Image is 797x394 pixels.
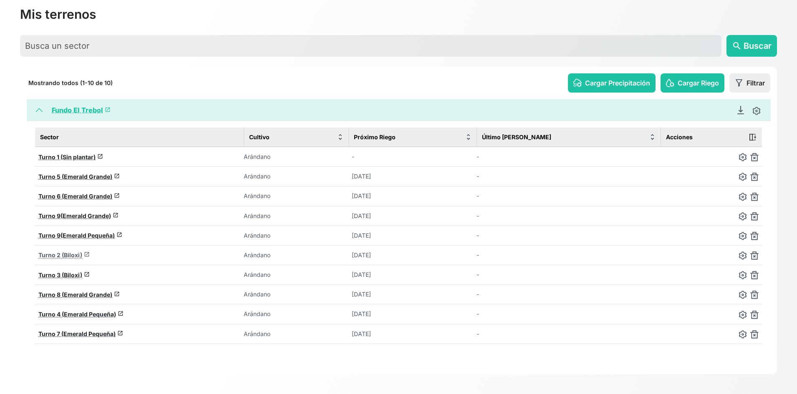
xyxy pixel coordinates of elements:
img: edit [739,291,747,299]
a: Turno 5 (Emerald Grande)launch [38,173,120,180]
button: Fundo El Trebollaunch [27,99,771,121]
span: Turno 4 (Emerald Pequeña) [38,311,116,318]
img: edit [739,251,747,260]
td: Arándano [244,147,348,167]
p: [DATE] [352,271,398,279]
td: - [477,226,661,245]
span: launch [117,330,123,336]
img: edit [739,271,747,279]
img: delete [750,311,759,319]
img: edit [739,311,747,319]
span: Buscar [744,40,772,52]
button: Cargar Precipitación [568,73,656,93]
span: launch [113,212,119,218]
span: Turno 8 (Emerald Grande) [38,291,112,298]
span: launch [116,232,122,238]
img: sort [649,134,656,140]
td: Arándano [244,245,348,265]
img: delete [750,232,759,240]
p: [DATE] [352,192,398,200]
span: Cargar Riego [678,78,719,88]
img: delete [750,291,759,299]
a: Turno 1 (Sin plantar)launch [38,153,103,161]
a: Turno 9(Emerald Pequeña)launch [38,232,122,239]
p: [DATE] [352,330,398,338]
p: Mostrando todos (1-10 de 10) [28,79,113,87]
span: Turno 7 (Emerald Pequeña) [38,330,116,337]
img: edit [739,330,747,339]
a: Turno 7 (Emerald Pequeña)launch [38,330,123,337]
img: rain-config [573,79,582,87]
td: Arándano [244,186,348,206]
p: [DATE] [352,251,398,259]
button: Cargar Riego [661,73,724,93]
td: Arándano [244,324,348,344]
span: Turno 1 (Sin plantar) [38,153,96,161]
img: delete [750,193,759,201]
p: [DATE] [352,212,398,220]
a: Turno 8 (Emerald Grande)launch [38,291,120,298]
span: Último [PERSON_NAME] [482,133,551,141]
span: launch [118,311,124,316]
img: edit [739,173,747,181]
td: - [477,206,661,226]
span: Turno 2 (Biloxi) [38,251,82,258]
p: [DATE] [352,172,398,181]
span: launch [97,153,103,159]
p: [DATE] [352,231,398,240]
img: edit [739,232,747,240]
a: Fundo El Trebollaunch [52,106,111,114]
span: launch [84,271,90,277]
img: edit [752,107,761,115]
img: edit [739,153,747,161]
img: irrigation-config [666,79,674,87]
p: [DATE] [352,310,398,318]
span: launch [114,173,120,179]
button: Filtrar [729,73,770,93]
span: Acciones [666,133,693,141]
img: filter [735,79,743,87]
span: Turno 6 (Emerald Grande) [38,193,112,200]
span: Turno 5 (Emerald Grande) [38,173,112,180]
span: launch [114,291,120,297]
td: Arándano [244,265,348,285]
a: Turno 9(Emerald Grande)launch [38,212,119,219]
td: Arándano [244,304,348,324]
img: delete [750,153,759,161]
input: Busca un sector [20,35,721,57]
a: Turno 2 (Biloxi)launch [38,251,90,258]
td: - [477,245,661,265]
p: [DATE] [352,290,398,299]
a: Turno 3 (Biloxi)launch [38,271,90,279]
a: Descargar Recomendación de Riego en PDF [732,106,749,114]
span: launch [114,193,120,198]
td: Arándano [244,226,348,245]
img: delete [750,251,759,260]
img: delete [750,173,759,181]
td: - [477,167,661,186]
span: Cultivo [249,133,270,141]
img: delete [750,330,759,339]
span: search [732,41,742,51]
td: - [477,304,661,324]
span: Cargar Precipitación [585,78,650,88]
a: Turno 4 (Emerald Pequeña)launch [38,311,124,318]
img: delete [750,271,759,279]
td: - [477,265,661,285]
td: - [477,147,661,167]
span: Próximo Riego [354,133,396,141]
button: searchBuscar [726,35,777,57]
span: Sector [40,133,59,141]
td: - [477,324,661,344]
img: sort [465,134,472,140]
p: - [352,153,398,161]
img: edit [739,193,747,201]
span: Turno 9(Emerald Pequeña) [38,232,115,239]
img: delete [750,212,759,221]
span: launch [105,107,111,113]
h2: Mis terrenos [20,7,96,22]
a: Turno 6 (Emerald Grande)launch [38,193,120,200]
img: action [749,133,757,141]
span: launch [84,251,90,257]
img: edit [739,212,747,221]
